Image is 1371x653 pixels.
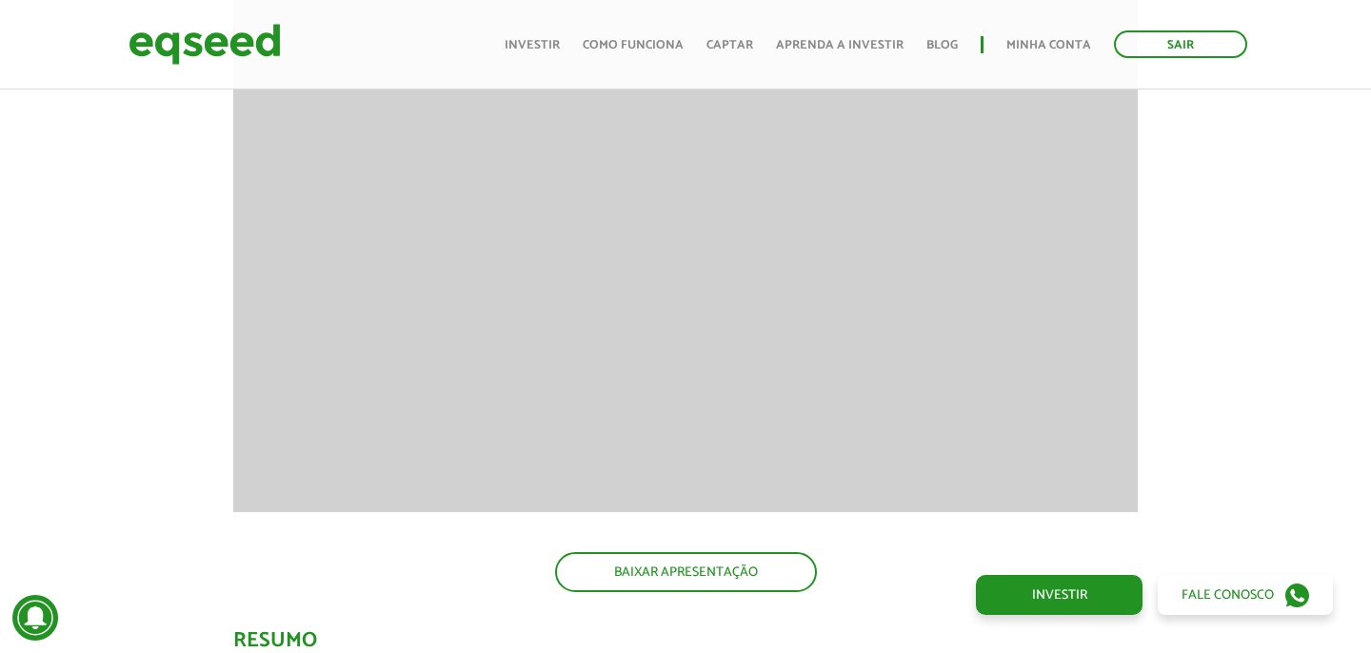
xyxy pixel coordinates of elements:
[555,552,817,592] a: BAIXAR APRESENTAÇÃO
[129,19,281,69] img: EqSeed
[776,39,904,51] a: Aprenda a investir
[1158,575,1333,615] a: Fale conosco
[926,39,958,51] a: Blog
[583,39,684,51] a: Como funciona
[976,575,1142,615] a: Investir
[1114,30,1247,58] a: Sair
[706,39,753,51] a: Captar
[505,39,560,51] a: Investir
[1006,39,1091,51] a: Minha conta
